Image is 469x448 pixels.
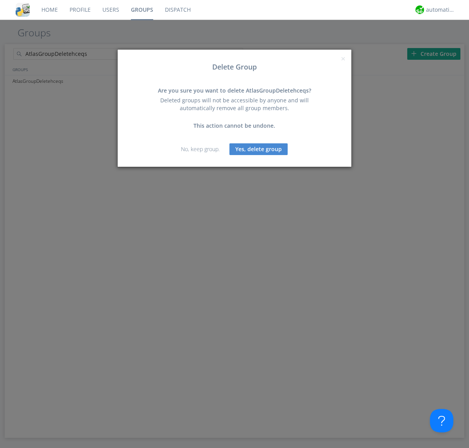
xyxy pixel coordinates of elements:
[150,122,319,130] div: This action cannot be undone.
[124,63,345,71] h3: Delete Group
[426,6,455,14] div: automation+atlas
[150,87,319,95] div: Are you sure you want to delete AtlasGroupDeletehceqs?
[415,5,424,14] img: d2d01cd9b4174d08988066c6d424eccd
[181,145,220,153] a: No, keep group.
[150,96,319,112] div: Deleted groups will not be accessible by anyone and will automatically remove all group members.
[229,143,288,155] button: Yes, delete group
[16,3,30,17] img: cddb5a64eb264b2086981ab96f4c1ba7
[341,53,345,64] span: ×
